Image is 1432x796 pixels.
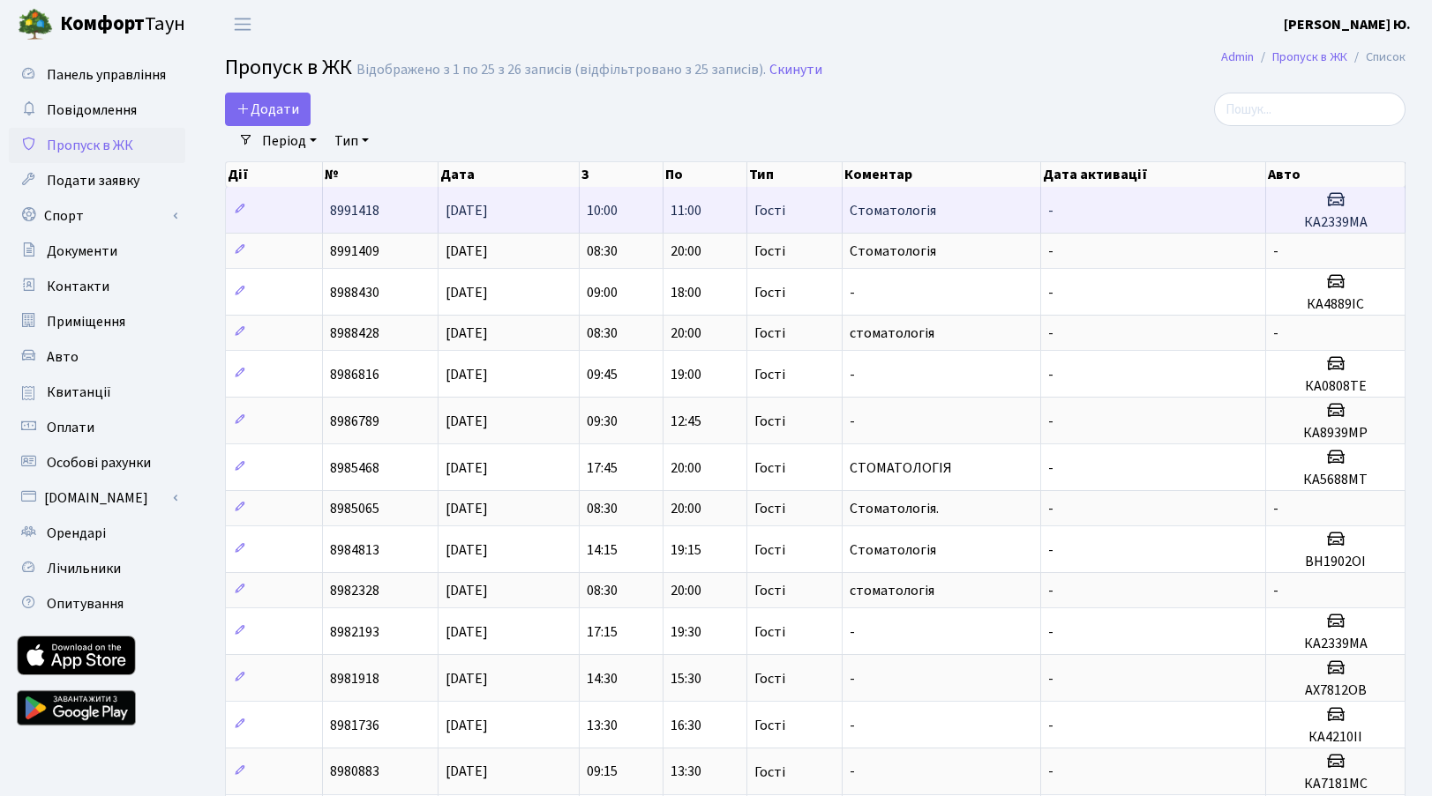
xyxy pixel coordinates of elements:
span: 8984813 [330,540,379,560]
a: Документи [9,234,185,269]
span: 8981736 [330,716,379,735]
span: Гості [754,765,785,779]
span: 8991418 [330,201,379,220]
th: № [323,162,439,187]
span: Пропуск в ЖК [47,136,133,155]
span: - [1048,622,1053,642]
span: Гості [754,461,785,475]
span: [DATE] [446,540,488,560]
span: Гості [754,244,785,258]
span: Панель управління [47,65,166,85]
span: Гості [754,414,785,428]
h5: ВН1902ОІ [1273,554,1398,570]
span: - [1048,499,1053,518]
span: Пропуск в ЖК [225,52,352,83]
span: - [1048,458,1053,478]
span: Гості [754,204,785,218]
span: Приміщення [47,312,125,331]
a: Повідомлення [9,93,185,128]
a: [PERSON_NAME] Ю. [1284,14,1411,35]
h5: КА7181МС [1273,776,1398,792]
span: 14:15 [587,540,618,560]
span: Гості [754,625,785,639]
span: - [850,365,855,384]
a: Спорт [9,198,185,234]
th: Дата [439,162,580,187]
span: 10:00 [587,201,618,220]
span: - [850,283,855,302]
span: 08:30 [587,242,618,261]
a: Лічильники [9,551,185,586]
span: Подати заявку [47,171,139,190]
span: Гості [754,286,785,300]
span: [DATE] [446,365,488,384]
span: - [1048,412,1053,431]
a: Контакти [9,269,185,304]
a: Оплати [9,410,185,445]
span: 19:00 [671,365,701,384]
a: Період [255,126,324,156]
th: Дії [226,162,323,187]
a: Admin [1221,48,1254,66]
span: 19:15 [671,540,701,560]
span: 09:00 [587,283,618,302]
span: Авто [47,347,79,367]
span: 08:30 [587,581,618,600]
span: 11:00 [671,201,701,220]
a: Особові рахунки [9,445,185,480]
span: Гості [754,502,785,516]
span: Контакти [47,277,109,296]
span: 08:30 [587,324,618,343]
span: Стоматологія [850,242,936,261]
span: - [1048,581,1053,600]
span: 8980883 [330,763,379,782]
b: [PERSON_NAME] Ю. [1284,15,1411,34]
button: Переключити навігацію [221,10,265,39]
span: Таун [60,10,185,40]
span: 20:00 [671,458,701,478]
h5: КА2339МА [1273,214,1398,231]
span: Гості [754,584,785,598]
span: - [1048,763,1053,782]
span: Повідомлення [47,100,137,120]
span: - [850,669,855,688]
a: Опитування [9,586,185,621]
div: Відображено з 1 по 25 з 26 записів (відфільтровано з 25 записів). [356,62,766,78]
span: Лічильники [47,559,121,578]
span: - [1048,242,1053,261]
span: - [1048,201,1053,220]
span: 8991409 [330,242,379,261]
span: [DATE] [446,581,488,600]
a: Скинути [769,62,822,78]
a: Тип [327,126,376,156]
span: [DATE] [446,412,488,431]
span: - [1048,283,1053,302]
span: - [1273,324,1278,343]
span: [DATE] [446,201,488,220]
span: - [1048,324,1053,343]
span: стоматологія [850,324,934,343]
span: Особові рахунки [47,453,151,472]
h5: КА4210ІІ [1273,729,1398,746]
span: 8985065 [330,499,379,518]
span: Гості [754,543,785,557]
span: 14:30 [587,669,618,688]
span: Стоматологія [850,201,936,220]
span: [DATE] [446,324,488,343]
a: [DOMAIN_NAME] [9,480,185,516]
a: Авто [9,339,185,375]
h5: КА5688МТ [1273,472,1398,488]
a: Подати заявку [9,163,185,198]
span: Стоматологія [850,540,936,560]
h5: КА0808ТЕ [1273,378,1398,395]
nav: breadcrumb [1195,39,1432,76]
span: 17:15 [587,622,618,642]
span: 8988428 [330,324,379,343]
span: 13:30 [587,716,618,735]
span: - [850,622,855,642]
span: 13:30 [671,763,701,782]
span: - [1048,540,1053,560]
span: 15:30 [671,669,701,688]
span: 09:45 [587,365,618,384]
a: Квитанції [9,375,185,410]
